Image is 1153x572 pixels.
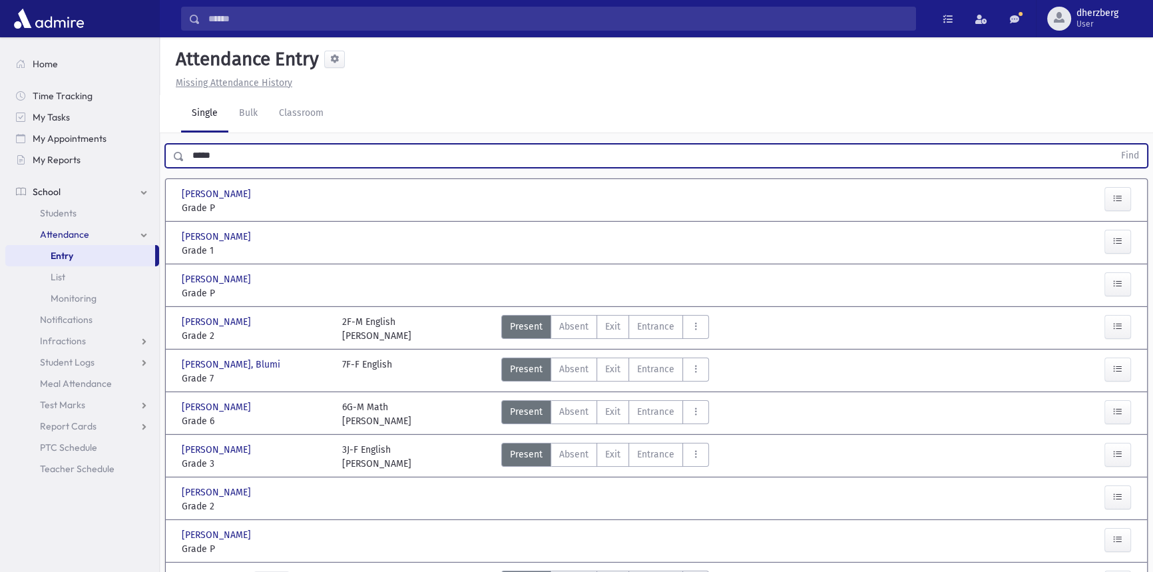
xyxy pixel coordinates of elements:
[170,48,319,71] h5: Attendance Entry
[268,95,334,133] a: Classroom
[5,288,159,309] a: Monitoring
[5,330,159,352] a: Infractions
[40,228,89,240] span: Attendance
[5,181,159,202] a: School
[605,320,620,334] span: Exit
[1113,144,1147,167] button: Find
[510,362,543,376] span: Present
[33,111,70,123] span: My Tasks
[605,447,620,461] span: Exit
[5,202,159,224] a: Students
[5,458,159,479] a: Teacher Schedule
[5,394,159,416] a: Test Marks
[40,441,97,453] span: PTC Schedule
[1076,8,1118,19] span: dherzberg
[5,373,159,394] a: Meal Attendance
[182,542,329,556] span: Grade P
[559,362,588,376] span: Absent
[182,286,329,300] span: Grade P
[342,315,411,343] div: 2F-M English [PERSON_NAME]
[182,414,329,428] span: Grade 6
[510,405,543,419] span: Present
[559,320,588,334] span: Absent
[182,315,254,329] span: [PERSON_NAME]
[40,463,115,475] span: Teacher Schedule
[182,187,254,201] span: [PERSON_NAME]
[182,329,329,343] span: Grade 2
[559,447,588,461] span: Absent
[637,362,674,376] span: Entrance
[11,5,87,32] img: AdmirePro
[342,400,411,428] div: 6G-M Math [PERSON_NAME]
[40,335,86,347] span: Infractions
[501,400,709,428] div: AttTypes
[182,372,329,386] span: Grade 7
[40,356,95,368] span: Student Logs
[637,320,674,334] span: Entrance
[5,224,159,245] a: Attendance
[200,7,915,31] input: Search
[5,437,159,458] a: PTC Schedule
[33,58,58,70] span: Home
[501,443,709,471] div: AttTypes
[176,77,292,89] u: Missing Attendance History
[33,154,81,166] span: My Reports
[342,358,392,386] div: 7F-F English
[1076,19,1118,29] span: User
[559,405,588,419] span: Absent
[33,133,107,144] span: My Appointments
[182,244,329,258] span: Grade 1
[182,272,254,286] span: [PERSON_NAME]
[637,405,674,419] span: Entrance
[182,400,254,414] span: [PERSON_NAME]
[40,378,112,390] span: Meal Attendance
[182,443,254,457] span: [PERSON_NAME]
[5,352,159,373] a: Student Logs
[182,528,254,542] span: [PERSON_NAME]
[40,207,77,219] span: Students
[5,128,159,149] a: My Appointments
[5,266,159,288] a: List
[605,405,620,419] span: Exit
[501,315,709,343] div: AttTypes
[5,245,155,266] a: Entry
[510,320,543,334] span: Present
[182,230,254,244] span: [PERSON_NAME]
[5,149,159,170] a: My Reports
[5,107,159,128] a: My Tasks
[170,77,292,89] a: Missing Attendance History
[228,95,268,133] a: Bulk
[40,314,93,326] span: Notifications
[51,271,65,283] span: List
[605,362,620,376] span: Exit
[637,447,674,461] span: Entrance
[51,292,97,304] span: Monitoring
[342,443,411,471] div: 3J-F English [PERSON_NAME]
[181,95,228,133] a: Single
[51,250,73,262] span: Entry
[5,416,159,437] a: Report Cards
[182,457,329,471] span: Grade 3
[5,85,159,107] a: Time Tracking
[5,309,159,330] a: Notifications
[510,447,543,461] span: Present
[40,399,85,411] span: Test Marks
[182,201,329,215] span: Grade P
[182,499,329,513] span: Grade 2
[501,358,709,386] div: AttTypes
[5,53,159,75] a: Home
[33,90,93,102] span: Time Tracking
[40,420,97,432] span: Report Cards
[182,485,254,499] span: [PERSON_NAME]
[182,358,283,372] span: [PERSON_NAME], Blumi
[33,186,61,198] span: School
